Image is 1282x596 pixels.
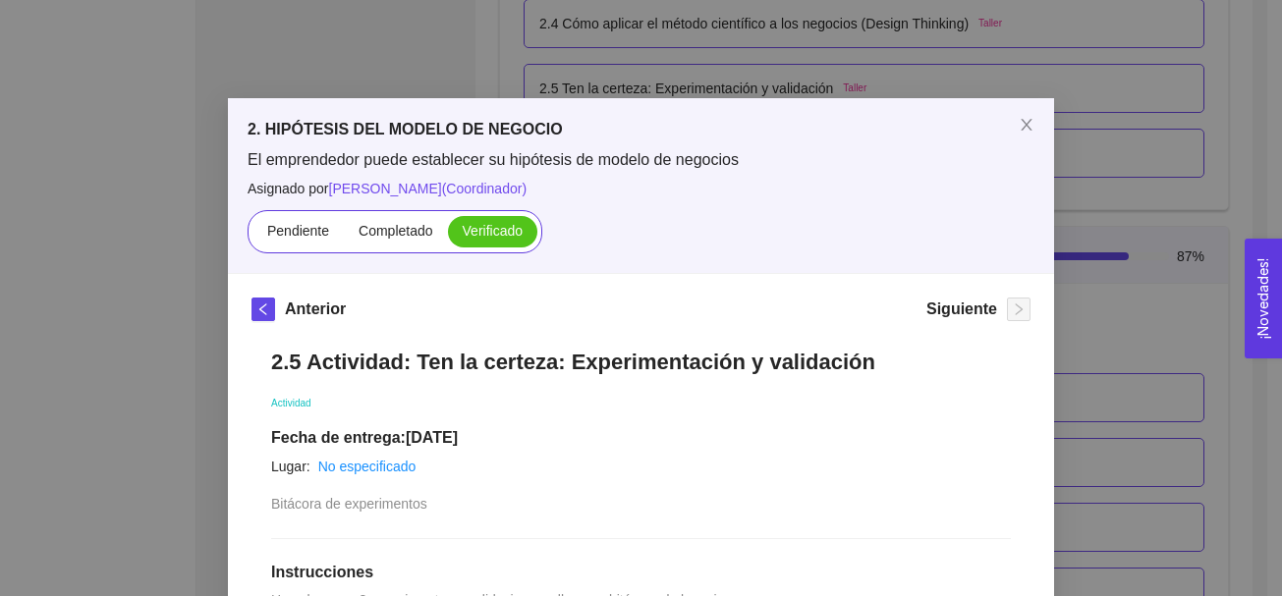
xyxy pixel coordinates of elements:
[252,302,274,316] span: left
[285,298,346,321] h5: Anterior
[359,223,433,239] span: Completado
[248,178,1034,199] span: Asignado por
[1245,239,1282,358] button: Open Feedback Widget
[1019,117,1034,133] span: close
[271,349,1011,375] h1: 2.5 Actividad: Ten la certeza: Experimentación y validación
[271,428,1011,448] h1: Fecha de entrega: [DATE]
[463,223,523,239] span: Verificado
[318,459,417,474] a: No especificado
[271,398,311,408] span: Actividad
[271,496,427,512] span: Bitácora de experimentos
[329,181,528,196] span: [PERSON_NAME] ( Coordinador )
[926,298,997,321] h5: Siguiente
[248,118,1034,141] h5: 2. HIPÓTESIS DEL MODELO DE NEGOCIO
[251,298,275,321] button: left
[1007,298,1031,321] button: right
[248,149,1034,171] span: El emprendedor puede establecer su hipótesis de modelo de negocios
[271,456,310,477] article: Lugar:
[999,98,1054,153] button: Close
[271,563,1011,582] h1: Instrucciones
[267,223,329,239] span: Pendiente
